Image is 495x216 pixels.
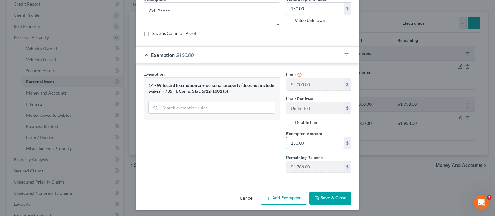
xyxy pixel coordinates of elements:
input: 0.00 [286,137,344,149]
input: 0.00 [286,3,344,15]
label: Value Unknown [295,17,325,23]
div: $ [344,102,351,114]
input: -- [286,78,344,90]
div: $ [344,78,351,90]
div: $ [344,3,351,15]
div: $ [344,161,351,173]
span: Exemption [144,71,165,77]
div: 14 - Wildcard Exemption any personal property (does not include wages) - 735 Ill. Comp. Stat. 5/1... [148,83,275,94]
button: Cancel [235,192,258,205]
div: $ [344,137,351,149]
span: $150.00 [176,52,194,58]
iframe: Intercom live chat [474,195,489,210]
label: Double limit [295,119,319,125]
button: Save & Close [309,192,351,205]
span: Exempted Amount [286,131,322,136]
button: Add Exemption [261,192,307,205]
span: Limit [286,72,296,77]
span: 3 [487,195,492,200]
label: Remaining Balance [286,154,323,161]
span: Exemption [151,52,175,58]
input: -- [286,102,344,114]
input: -- [286,161,344,173]
input: Search exemption rules... [160,102,275,114]
label: Limit Per Item [286,95,313,102]
label: Save as Common Asset [152,30,196,36]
